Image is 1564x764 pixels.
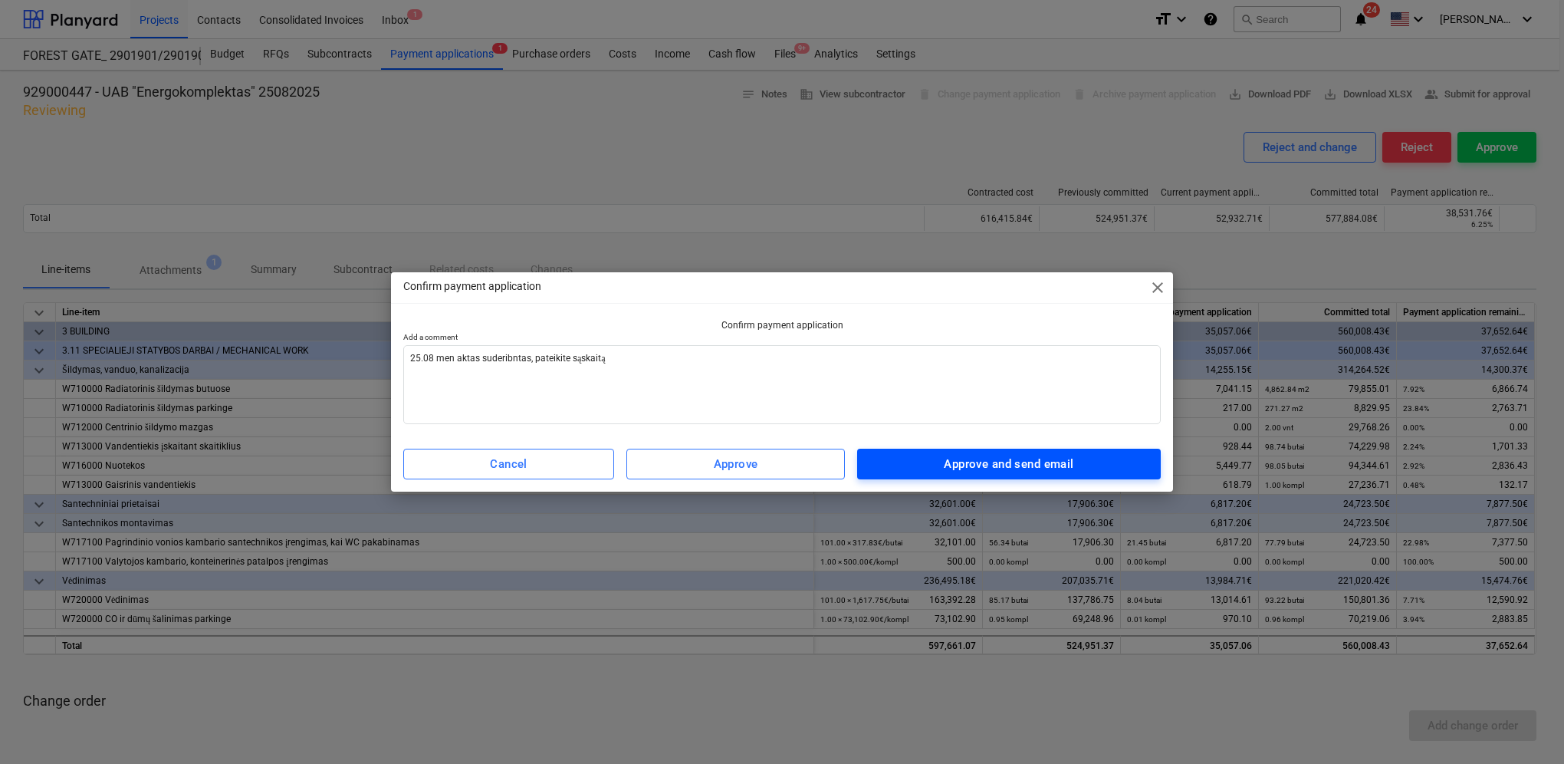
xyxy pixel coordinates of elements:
div: Approve and send email [944,454,1073,474]
button: Approve and send email [857,449,1161,479]
textarea: 25.08 men aktas suderibntas, pateikite sąskaitą [403,345,1161,424]
button: Cancel [403,449,614,479]
div: Approve [714,454,758,474]
button: Approve [626,449,845,479]
iframe: Chat Widget [1487,690,1564,764]
span: close [1148,278,1167,297]
p: Confirm payment application [403,278,541,295]
div: Cancel [490,454,527,474]
p: Add a comment [403,332,1161,345]
p: Confirm payment application [403,319,1161,332]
